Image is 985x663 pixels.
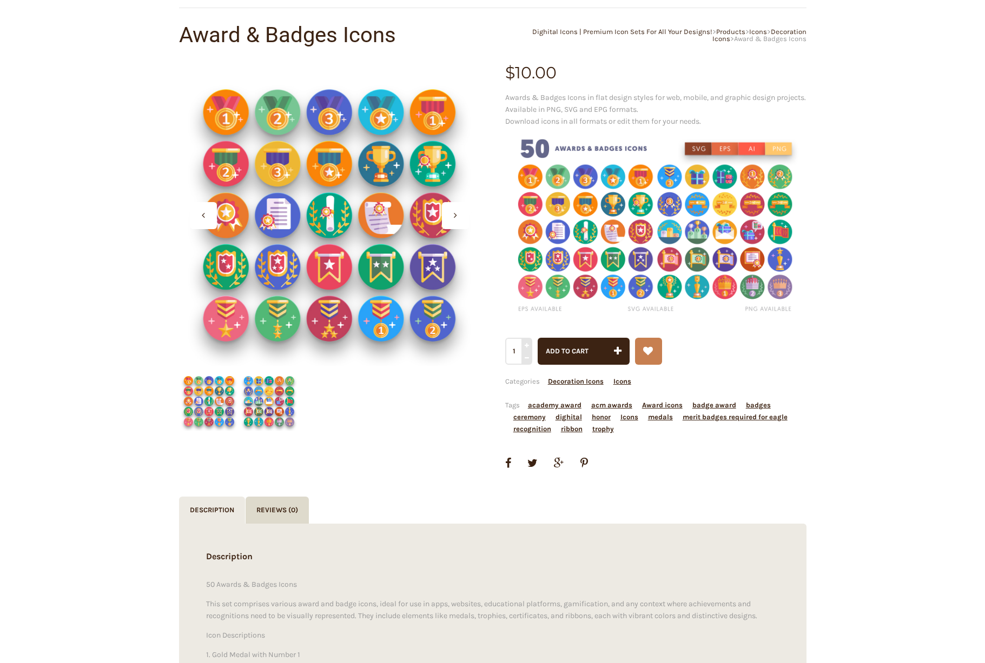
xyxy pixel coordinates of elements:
h2: Description [206,551,779,562]
a: dighital [556,413,582,421]
span: Award & Badges Icons [734,35,806,43]
a: trophy [592,425,614,433]
h1: Award & Badges Icons [179,24,493,46]
a: Award icons [642,401,683,409]
a: Dighital Icons | Premium Icon Sets For All Your Designs! [532,28,712,36]
a: badge award [692,401,736,409]
a: recognition [513,425,551,433]
a: acm awards [591,401,632,409]
p: This set comprises various award and badge icons, ideal for use in apps, websites, educational pl... [206,598,779,622]
div: > > > > [493,28,806,42]
a: Icons [749,28,767,36]
a: Decoration Icons [548,377,604,385]
a: medals [648,413,673,421]
a: Decoration Icons [712,28,806,43]
a: ceremony [513,413,546,421]
a: merit badges required for eagle [683,413,788,421]
p: Awards & Badges Icons in flat design styles for web, mobile, and graphic design projects. Availab... [505,92,806,324]
a: ribbon [561,425,583,433]
p: 50 Awards & Badges Icons [206,579,779,591]
img: Awards Badges flat Icons EPS, SVG, PNG [505,128,806,320]
a: Reviews (0) [246,497,309,524]
input: Qty [505,338,531,365]
button: Add to cart [538,338,630,365]
span: $ [505,63,515,83]
a: Icons [613,377,631,385]
span: Tags [505,401,788,433]
p: Icon Descriptions [206,629,779,641]
a: Description [179,497,245,524]
a: honor [592,413,611,421]
img: awards badges icons [179,371,239,431]
a: badges [746,401,771,409]
bdi: 10.00 [505,63,557,83]
img: Awards-Badges _ Shop-2 [179,65,480,366]
span: Add to cart [546,347,589,355]
img: awards-badges-icons [239,371,299,431]
a: Products [716,28,745,36]
a: Icons [620,413,638,421]
a: academy award [528,401,581,409]
span: Categories [505,377,631,385]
